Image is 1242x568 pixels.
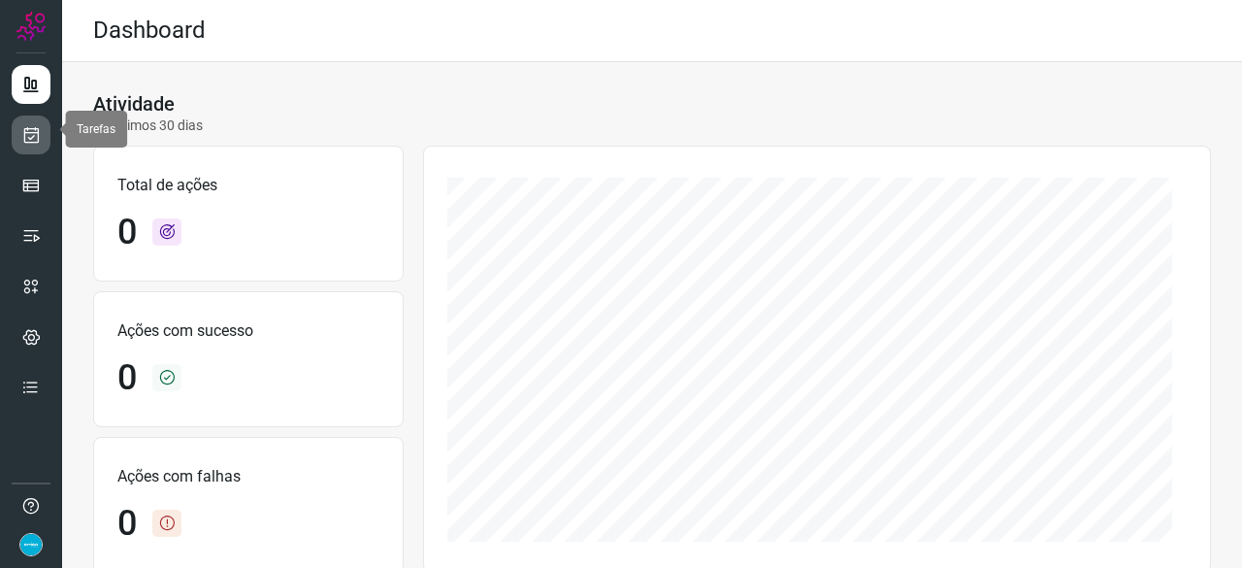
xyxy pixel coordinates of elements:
h1: 0 [117,212,137,253]
img: 4352b08165ebb499c4ac5b335522ff74.png [19,533,43,556]
p: Ações com falhas [117,465,379,488]
p: Últimos 30 dias [93,116,203,136]
span: Tarefas [77,122,115,136]
p: Ações com sucesso [117,319,379,343]
p: Total de ações [117,174,379,197]
h1: 0 [117,357,137,399]
h1: 0 [117,503,137,545]
img: Logo [16,12,46,41]
h2: Dashboard [93,17,206,45]
h3: Atividade [93,92,175,116]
